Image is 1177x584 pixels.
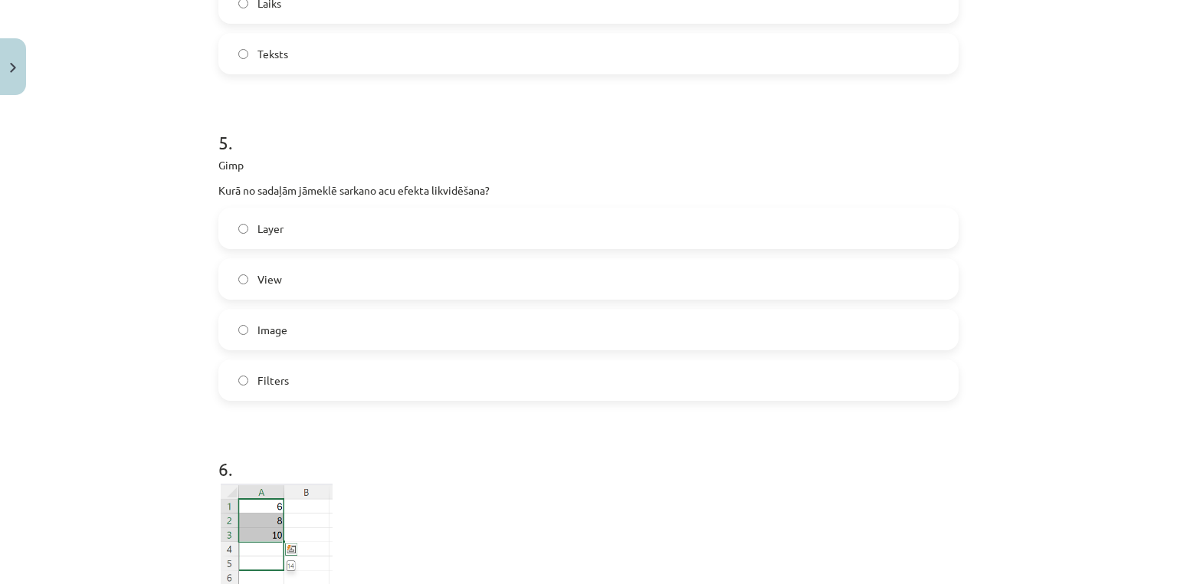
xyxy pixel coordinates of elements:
p: Kurā no sadaļām jāmeklē sarkano acu efekta likvidēšana? [218,182,959,198]
span: Teksts [257,46,288,62]
input: Filters [238,376,248,386]
input: Image [238,325,248,335]
input: View [238,274,248,284]
p: Gimp [218,157,959,173]
span: View [257,271,282,287]
input: Layer [238,224,248,234]
input: Teksts [238,49,248,59]
h1: 6 . [218,431,959,479]
img: icon-close-lesson-0947bae3869378f0d4975bcd49f059093ad1ed9edebbc8119c70593378902aed.svg [10,63,16,73]
h1: 5 . [218,105,959,153]
span: Layer [257,221,284,237]
span: Filters [257,372,289,389]
span: Image [257,322,287,338]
